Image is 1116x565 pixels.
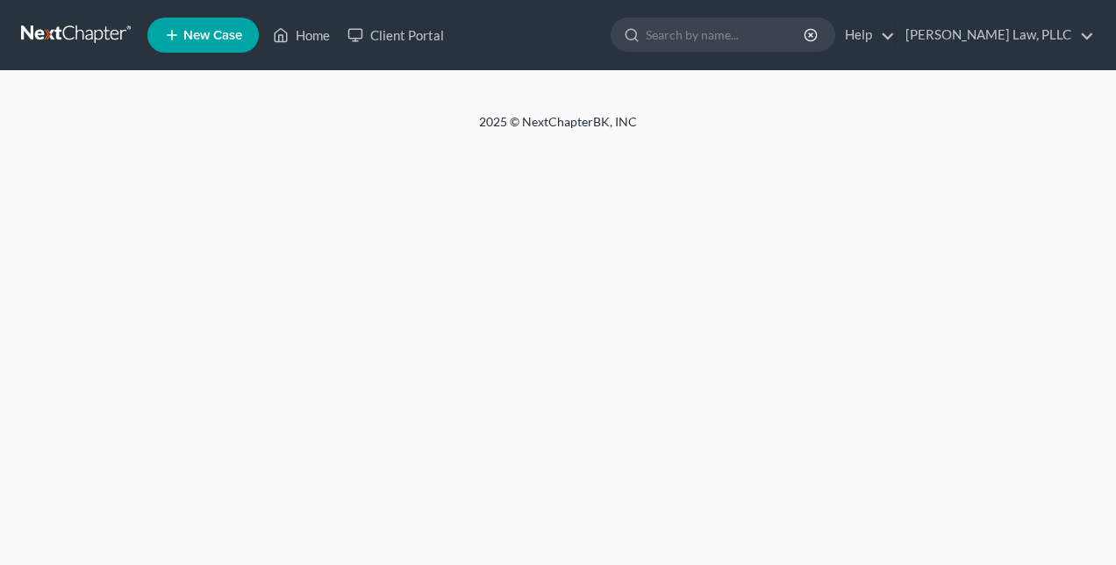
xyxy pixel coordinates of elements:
[183,29,242,42] span: New Case
[339,19,453,51] a: Client Portal
[58,113,1058,145] div: 2025 © NextChapterBK, INC
[897,19,1094,51] a: [PERSON_NAME] Law, PLLC
[836,19,895,51] a: Help
[646,18,806,51] input: Search by name...
[264,19,339,51] a: Home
